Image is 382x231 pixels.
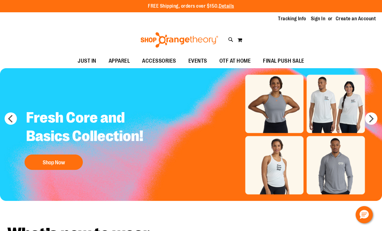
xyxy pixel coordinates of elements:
[78,54,96,68] span: JUST IN
[25,155,83,170] button: Shop Now
[109,54,130,68] span: APPAREL
[257,54,311,68] a: FINAL PUSH SALE
[142,54,176,68] span: ACCESSORIES
[136,54,182,68] a: ACCESSORIES
[188,54,207,68] span: EVENTS
[219,3,234,9] a: Details
[102,54,136,68] a: APPAREL
[213,54,257,68] a: OTF AT HOME
[365,112,377,125] button: next
[336,15,376,22] a: Create an Account
[148,3,234,10] p: FREE Shipping, orders over $150.
[278,15,306,22] a: Tracking Info
[140,32,219,48] img: Shop Orangetheory
[21,104,155,151] h2: Fresh Core and Basics Collection!
[356,206,373,223] button: Hello, have a question? Let’s chat.
[219,54,251,68] span: OTF AT HOME
[311,15,326,22] a: Sign In
[21,104,155,173] a: Fresh Core and Basics Collection! Shop Now
[182,54,213,68] a: EVENTS
[263,54,304,68] span: FINAL PUSH SALE
[71,54,102,68] a: JUST IN
[5,112,17,125] button: prev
